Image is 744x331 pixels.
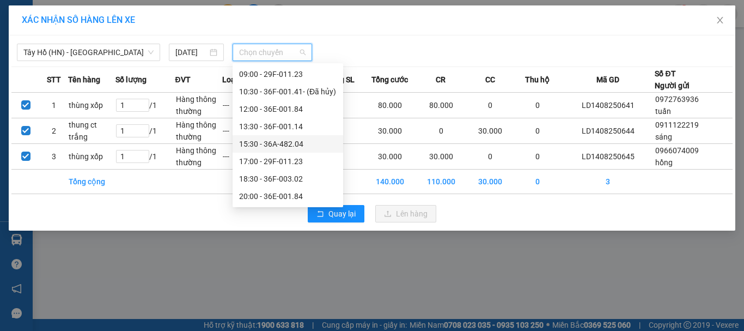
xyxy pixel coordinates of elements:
span: 0911122219 [655,121,699,129]
td: 0 [514,118,562,144]
td: thùng xốp [68,144,115,170]
span: XÁC NHẬN SỐ HÀNG LÊN XE [22,15,135,25]
td: 30.000 [416,144,467,170]
span: CC [485,74,495,86]
strong: CÔNG TY TNHH VĨNH QUANG [85,10,233,21]
td: 0 [514,93,562,118]
td: 30.000 [467,170,514,194]
td: 110.000 [416,170,467,194]
button: rollbackQuay lại [308,205,364,222]
span: close [716,16,724,25]
span: hồng [47,80,63,88]
td: 0 [514,170,562,194]
span: Tên hàng [68,74,100,86]
div: 09:00 - 29F-011.23 [239,68,337,80]
div: 10:30 - 36F-001.41 - (Đã hủy) [239,86,337,98]
button: uploadLên hàng [375,205,436,222]
span: Mã GD [596,74,619,86]
span: Thu hộ [525,74,550,86]
strong: : [DOMAIN_NAME] [111,47,207,58]
span: Lasi House Linh Đam [45,63,140,75]
td: LD1408250645 [561,144,655,170]
td: LD1408250644 [561,118,655,144]
span: tuấn [655,107,671,116]
strong: Hotline : 0889 23 23 23 [124,37,194,45]
strong: PHIẾU GỬI HÀNG [115,23,203,35]
td: --- [222,144,270,170]
span: STT [47,74,61,86]
td: Hàng thông thường [175,144,223,170]
div: Số ĐT Người gửi [655,68,690,92]
div: 15:30 - 36A-482.04 [239,138,337,150]
span: Loại hàng [222,74,257,86]
span: Chọn chuyến [239,44,306,61]
td: 0 [467,144,514,170]
td: 80.000 [416,93,467,118]
td: 30.000 [364,144,416,170]
button: Close [705,5,735,36]
td: 0 [467,93,514,118]
span: rollback [316,210,324,219]
td: / 1 [115,144,175,170]
img: logo [7,10,53,56]
td: 30.000 [467,118,514,144]
td: 3 [561,170,655,194]
td: 3 [40,144,68,170]
span: Website [111,49,136,57]
td: 0 [416,118,467,144]
td: 140.000 [364,170,416,194]
span: 0972763936 [655,95,699,104]
span: ĐVT [175,74,191,86]
td: LD1408250641 [561,93,655,118]
td: thùng xốp [68,93,115,118]
span: CR [436,74,446,86]
span: VP gửi: [12,63,139,75]
input: 14/08/2025 [175,46,207,58]
span: 0966074009 [655,146,699,155]
td: Tổng cộng [68,170,115,194]
td: 30.000 [364,118,416,144]
td: 1 [40,93,68,118]
div: 17:00 - 29F-011.23 [239,155,337,167]
td: / 1 [115,118,175,144]
div: 20:00 - 36E-001.84 [239,190,337,202]
div: 18:30 - 36F-003.02 [239,173,337,185]
td: --- [222,93,270,118]
span: Tổng cước [371,74,408,86]
td: Hàng thông thường [175,93,223,118]
td: 80.000 [364,93,416,118]
span: sáng [655,133,672,141]
span: hồng [655,158,673,167]
td: Hàng thông thường [175,118,223,144]
td: / 1 [115,93,175,118]
span: Quay lại [328,208,356,220]
div: 13:30 - 36F-001.14 [239,121,337,133]
td: thung ct trắng [68,118,115,144]
strong: Người gửi: [11,80,45,88]
td: 0 [514,144,562,170]
td: --- [222,118,270,144]
td: 2 [40,118,68,144]
span: Tây Hồ (HN) - Thanh Hóa [23,44,154,61]
div: 12:00 - 36E-001.84 [239,103,337,115]
span: Số lượng [115,74,147,86]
